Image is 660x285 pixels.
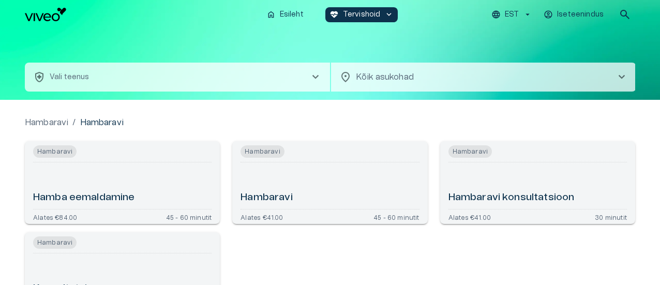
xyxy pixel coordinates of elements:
[614,4,635,25] button: open search modal
[33,145,77,158] span: Hambaravi
[25,63,330,92] button: health_and_safetyVali teenuschevron_right
[33,71,46,83] span: health_and_safety
[33,236,77,249] span: Hambaravi
[33,214,77,220] p: Alates €84.00
[25,8,66,21] img: Viveo logo
[448,145,492,158] span: Hambaravi
[329,10,339,19] span: ecg_heart
[80,116,124,129] p: Hambaravi
[557,9,604,20] p: Iseteenindus
[542,7,606,22] button: Iseteenindus
[33,191,135,205] h6: Hamba eemaldamine
[262,7,309,22] button: homeEsileht
[619,8,631,21] span: search
[343,9,381,20] p: Tervishoid
[232,141,427,224] a: Open service booking details
[241,214,283,220] p: Alates €41.00
[505,9,519,20] p: EST
[384,10,394,19] span: keyboard_arrow_down
[50,72,89,83] p: Vali teenus
[373,214,419,220] p: 45 - 60 minutit
[595,214,627,220] p: 30 minutit
[25,8,258,21] a: Navigate to homepage
[25,116,68,129] a: Hambaravi
[166,214,212,220] p: 45 - 60 minutit
[490,7,534,22] button: EST
[309,71,322,83] span: chevron_right
[241,191,292,205] h6: Hambaravi
[448,191,575,205] h6: Hambaravi konsultatsioon
[440,141,635,224] a: Open service booking details
[448,214,491,220] p: Alates €41.00
[356,71,599,83] p: Kõik asukohad
[266,10,276,19] span: home
[25,141,220,224] a: Open service booking details
[616,71,628,83] span: chevron_right
[339,71,352,83] span: location_on
[280,9,304,20] p: Esileht
[72,116,76,129] p: /
[241,145,284,158] span: Hambaravi
[325,7,398,22] button: ecg_heartTervishoidkeyboard_arrow_down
